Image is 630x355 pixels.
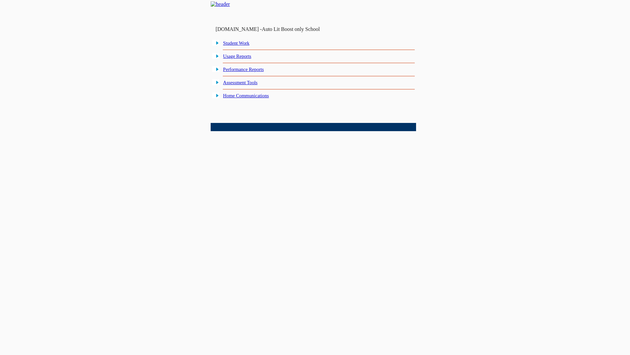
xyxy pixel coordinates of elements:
img: plus.gif [212,92,219,98]
a: Assessment Tools [223,80,258,85]
a: Performance Reports [223,67,264,72]
img: plus.gif [212,66,219,72]
a: Student Work [223,40,249,46]
img: plus.gif [212,79,219,85]
a: Home Communications [223,93,269,98]
img: plus.gif [212,40,219,46]
img: header [211,1,230,7]
nobr: Auto Lit Boost only School [262,26,320,32]
img: plus.gif [212,53,219,59]
td: [DOMAIN_NAME] - [216,26,336,32]
a: Usage Reports [223,54,251,59]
